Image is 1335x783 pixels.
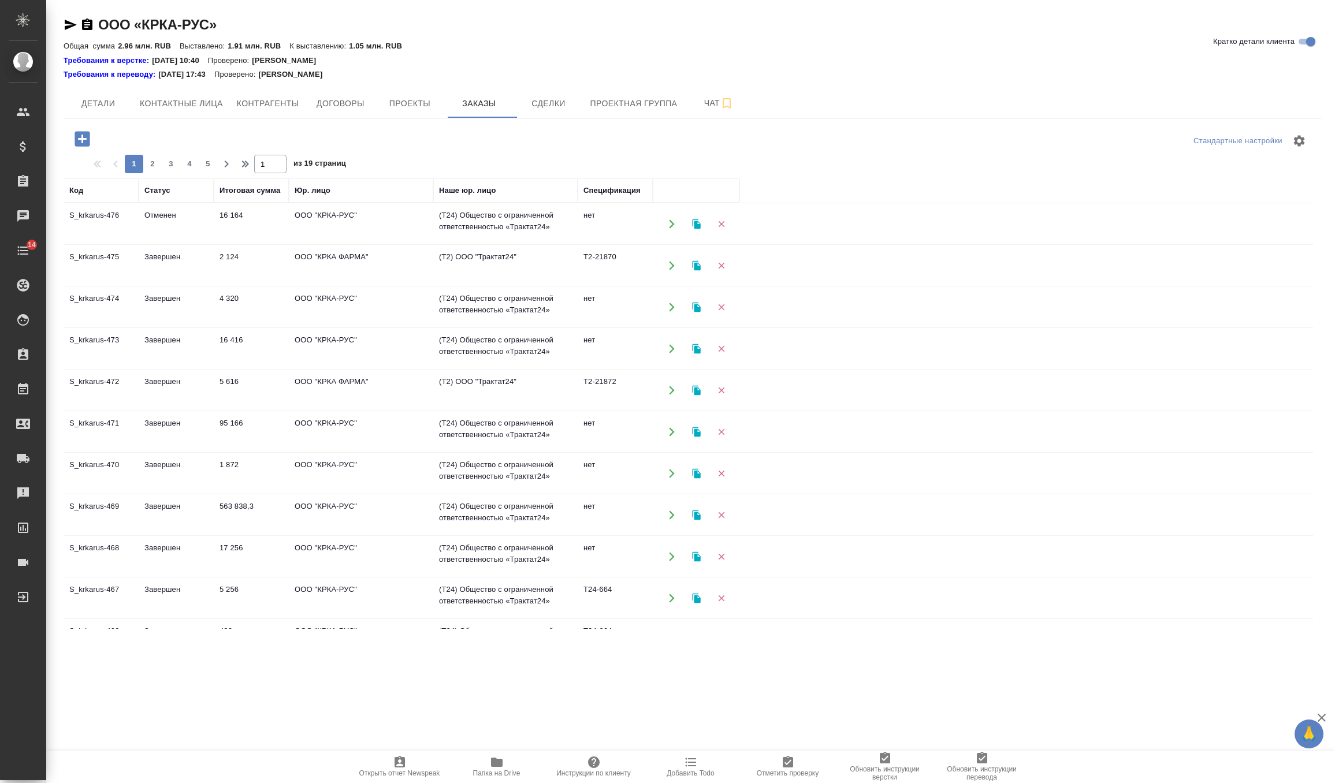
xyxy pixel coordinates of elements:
td: Завершен [139,245,214,286]
button: Инструкции по клиенту [545,751,642,783]
span: 14 [21,239,43,251]
button: 2 [143,155,162,173]
span: Обновить инструкции перевода [940,765,1024,781]
td: Т2-21872 [578,370,653,411]
td: 5 616 [214,370,289,411]
td: (Т2) ООО "Трактат24" [433,370,578,411]
button: Папка на Drive [448,751,545,783]
td: 432 [214,620,289,660]
span: 4 [180,158,199,170]
button: Клонировать [685,545,708,568]
button: Клонировать [685,212,708,236]
p: [PERSON_NAME] [252,55,325,66]
td: 1 872 [214,453,289,494]
p: 1.91 млн. RUB [228,42,289,50]
td: Т2-21870 [578,245,653,286]
td: Завершен [139,329,214,369]
span: Чат [691,96,746,110]
button: Добавить проект [66,127,98,151]
span: Кратко детали клиента [1213,36,1295,47]
button: Удалить [709,628,733,651]
span: Контактные лица [140,96,223,111]
button: Удалить [709,461,733,485]
button: Открыть [660,503,683,527]
td: Завершен [139,412,214,452]
button: Клонировать [685,253,708,277]
td: S_krkarus-466 [64,620,139,660]
button: Открыть отчет Newspeak [351,751,448,783]
button: Клонировать [685,295,708,319]
button: Добавить Todo [642,751,739,783]
td: ООО "КРКА ФАРМА" [289,370,433,411]
button: Клонировать [685,337,708,360]
td: Завершен [139,370,214,411]
td: ООО "КРКА-РУС" [289,578,433,618]
td: нет [578,412,653,452]
span: Детали [70,96,126,111]
td: Завершен [139,620,214,660]
td: 16 416 [214,329,289,369]
button: 🙏 [1295,719,1323,748]
button: Скопировать ссылку [80,18,94,32]
td: 17 256 [214,536,289,577]
td: 2 124 [214,245,289,286]
span: Обновить инструкции верстки [843,765,927,781]
svg: Подписаться [720,96,734,110]
button: 5 [199,155,217,173]
td: S_krkarus-468 [64,536,139,577]
p: 2.96 млн. RUB [118,42,180,50]
button: Открыть [660,461,683,485]
button: Открыть [660,628,683,651]
td: S_krkarus-471 [64,412,139,452]
td: Завершен [139,453,214,494]
td: Завершен [139,578,214,618]
button: Открыть [660,586,683,610]
button: Удалить [709,295,733,319]
td: ООО "КРКА ФАРМА" [289,245,433,286]
div: Итоговая сумма [220,185,280,196]
div: Нажми, чтобы открыть папку с инструкцией [64,69,158,80]
button: Удалить [709,212,733,236]
p: К выставлению: [289,42,349,50]
span: Проекты [382,96,437,111]
button: Удалить [709,545,733,568]
a: 14 [3,236,43,265]
td: (T24) Общество с ограниченной ответственностью «Трактат24» [433,495,578,535]
button: Удалить [709,420,733,443]
td: Завершен [139,495,214,535]
button: Клонировать [685,628,708,651]
div: Статус [144,185,170,196]
td: нет [578,329,653,369]
td: (T24) Общество с ограниченной ответственностью «Трактат24» [433,287,578,327]
button: Клонировать [685,420,708,443]
td: нет [578,287,653,327]
td: (T24) Общество с ограниченной ответственностью «Трактат24» [433,412,578,452]
td: S_krkarus-470 [64,453,139,494]
button: 4 [180,155,199,173]
button: Удалить [709,503,733,527]
td: ООО "КРКА-РУС" [289,329,433,369]
p: Проверено: [214,69,259,80]
p: [PERSON_NAME] [258,69,331,80]
span: 🙏 [1299,722,1319,746]
td: нет [578,453,653,494]
td: ООО "КРКА-РУС" [289,620,433,660]
td: ООО "КРКА-РУС" [289,536,433,577]
span: Контрагенты [237,96,299,111]
td: S_krkarus-476 [64,204,139,244]
a: Требования к верстке: [64,55,152,66]
button: Скопировать ссылку для ЯМессенджера [64,18,77,32]
p: Проверено: [208,55,252,66]
button: Обновить инструкции верстки [836,751,934,783]
td: ООО "КРКА-РУС" [289,453,433,494]
td: нет [578,495,653,535]
div: Юр. лицо [295,185,330,196]
span: 5 [199,158,217,170]
p: Выставлено: [180,42,228,50]
span: Заказы [451,96,507,111]
td: нет [578,536,653,577]
div: Наше юр. лицо [439,185,496,196]
a: ООО «КРКА-РУС» [98,17,217,32]
td: (T24) Общество с ограниченной ответственностью «Трактат24» [433,329,578,369]
button: Обновить инструкции перевода [934,751,1031,783]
